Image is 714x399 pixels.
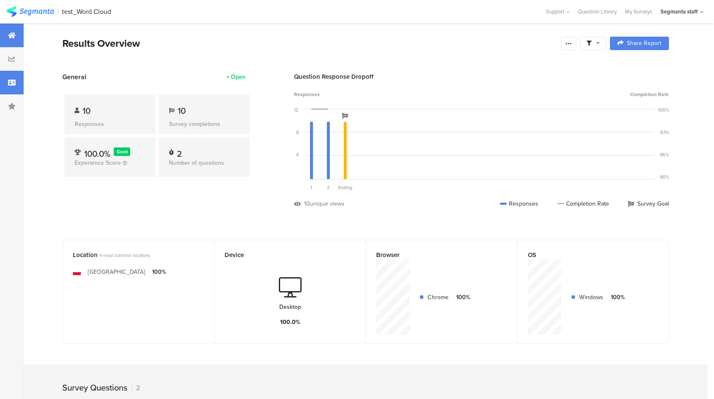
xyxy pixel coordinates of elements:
[546,5,570,18] div: Support
[310,199,345,208] div: unique views
[661,8,698,16] div: Segmanta staff
[579,293,603,302] div: Windows
[294,72,669,81] div: Question Response Dropoff
[99,252,150,259] span: 4 most common locations
[6,6,54,17] img: segmanta logo
[342,113,348,119] i: Survey Goal
[628,199,669,208] div: Survey Goal
[169,120,240,129] div: Survey completions
[304,199,310,208] div: 10
[178,104,186,117] span: 10
[294,107,299,113] div: 12
[660,129,669,136] div: 93%
[630,91,669,98] span: Completion Rate
[231,72,246,81] div: Open
[75,120,145,129] div: Responses
[294,91,320,98] span: Responses
[557,199,609,208] div: Completion Rate
[428,293,449,302] div: Chrome
[310,184,312,191] span: 1
[376,250,493,260] div: Browser
[327,184,330,191] span: 2
[117,148,128,155] span: Good
[621,8,656,16] a: My Surveys
[280,318,300,327] div: 100.0%
[455,293,470,302] div: 100%
[169,158,224,167] span: Number of questions
[658,107,669,113] div: 100%
[75,158,121,167] span: Experience Score
[73,250,190,260] div: Location
[528,250,644,260] div: OS
[62,36,557,51] div: Results Overview
[177,147,182,156] div: 2
[296,151,299,158] div: 4
[225,250,342,260] div: Device
[574,8,621,16] a: Question Library
[62,72,86,82] span: General
[88,268,145,276] div: [GEOGRAPHIC_DATA]
[660,151,669,158] div: 86%
[296,129,299,136] div: 8
[62,8,111,16] div: test_Word Cloud
[500,199,538,208] div: Responses
[57,7,59,16] div: |
[62,381,127,394] div: Survey Questions
[84,147,110,160] span: 100.0%
[660,174,669,180] div: 80%
[337,184,353,191] div: Ending
[152,268,166,276] div: 100%
[610,293,625,302] div: 100%
[279,303,301,311] div: Desktop
[131,383,140,393] div: 2
[627,40,661,46] span: Share Report
[83,104,91,117] span: 10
